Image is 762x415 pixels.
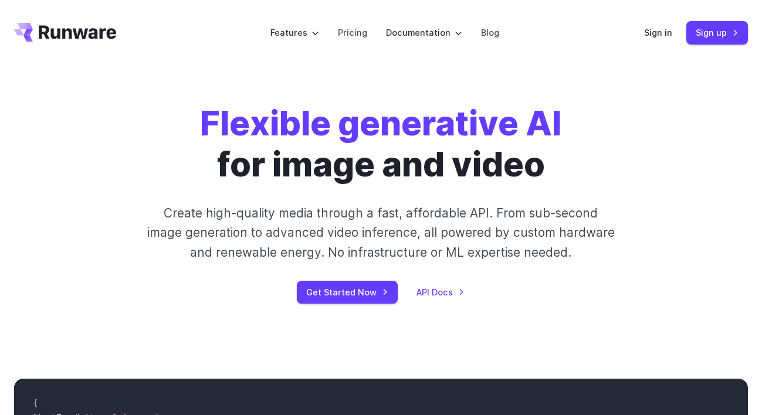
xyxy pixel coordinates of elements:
[481,26,499,39] a: Blog
[297,281,398,304] a: Get Started Now
[33,398,38,409] span: {
[14,23,116,42] a: Go to /
[644,26,672,39] a: Sign in
[200,103,561,144] strong: Flexible generative AI
[686,21,748,44] a: Sign up
[270,26,319,39] label: Features
[416,285,465,299] a: API Docs
[146,203,616,262] p: Create high-quality media through a fast, affordable API. From sub-second image generation to adv...
[338,26,367,39] a: Pricing
[200,103,561,185] h1: for image and video
[386,26,462,39] label: Documentation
